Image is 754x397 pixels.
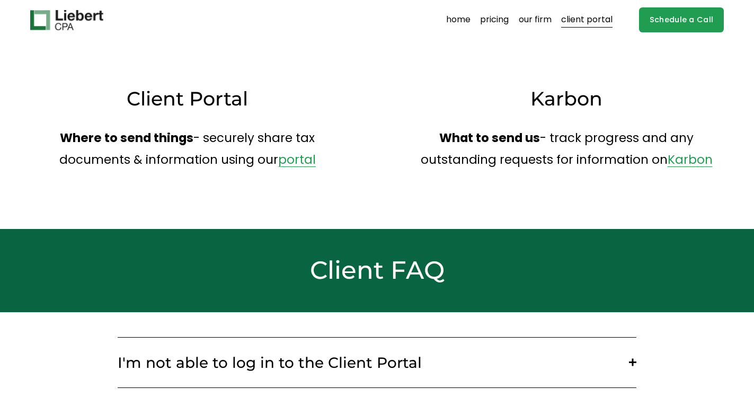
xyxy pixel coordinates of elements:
a: client portal [561,12,613,29]
strong: Where to send things [60,129,193,146]
span: I'm not able to log in to the Client Portal [118,354,629,372]
a: home [446,12,471,29]
h2: Client FAQ [30,254,724,287]
a: pricing [480,12,509,29]
p: - track progress and any outstanding requests for information on [409,127,724,171]
h3: Karbon [409,86,724,112]
a: Karbon [668,151,713,168]
button: I'm not able to log in to the Client Portal [118,338,636,387]
a: portal [278,151,316,168]
strong: What to send us [439,129,540,146]
a: Schedule a Call [639,7,724,32]
p: - securely share tax documents & information using our [30,127,345,171]
img: Liebert CPA [30,10,103,30]
a: our firm [519,12,552,29]
h3: Client Portal [30,86,345,112]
